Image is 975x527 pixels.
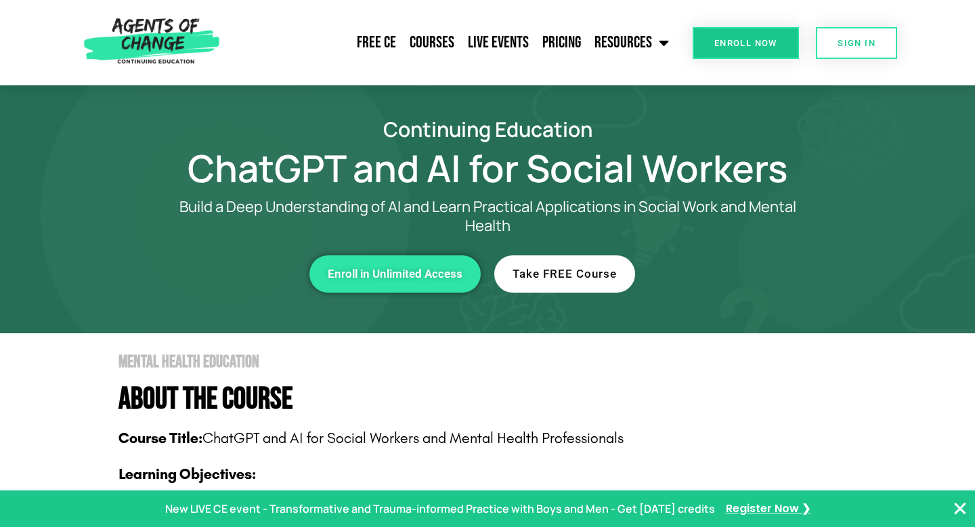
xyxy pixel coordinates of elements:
[118,384,873,415] h4: About The Course
[952,501,968,517] button: Close Banner
[165,499,715,519] p: New LIVE CE event - Transformative and Trauma-informed Practice with Boys and Men - Get [DATE] cr...
[118,354,873,371] h2: Mental Health Education
[513,268,617,280] span: Take FREE Course
[225,26,676,60] nav: Menu
[118,428,873,449] p: ChatGPT and AI for Social Workers and Mental Health Professionals
[461,26,536,60] a: Live Events
[693,27,799,59] a: Enroll Now
[494,255,635,293] a: Take FREE Course
[403,26,461,60] a: Courses
[118,429,202,447] b: Course Title:
[816,27,897,59] a: SIGN IN
[838,39,875,47] span: SIGN IN
[726,499,810,519] a: Register Now ❯
[328,268,462,280] span: Enroll in Unlimited Access
[118,465,256,483] b: Learning Objectives:
[350,26,403,60] a: Free CE
[102,119,873,139] h2: Continuing Education
[588,26,676,60] a: Resources
[536,26,588,60] a: Pricing
[156,197,819,235] p: Build a Deep Understanding of AI and Learn Practical Applications in Social Work and Mental Health
[714,39,777,47] span: Enroll Now
[309,255,481,293] a: Enroll in Unlimited Access
[102,152,873,184] h1: ChatGPT and AI for Social Workers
